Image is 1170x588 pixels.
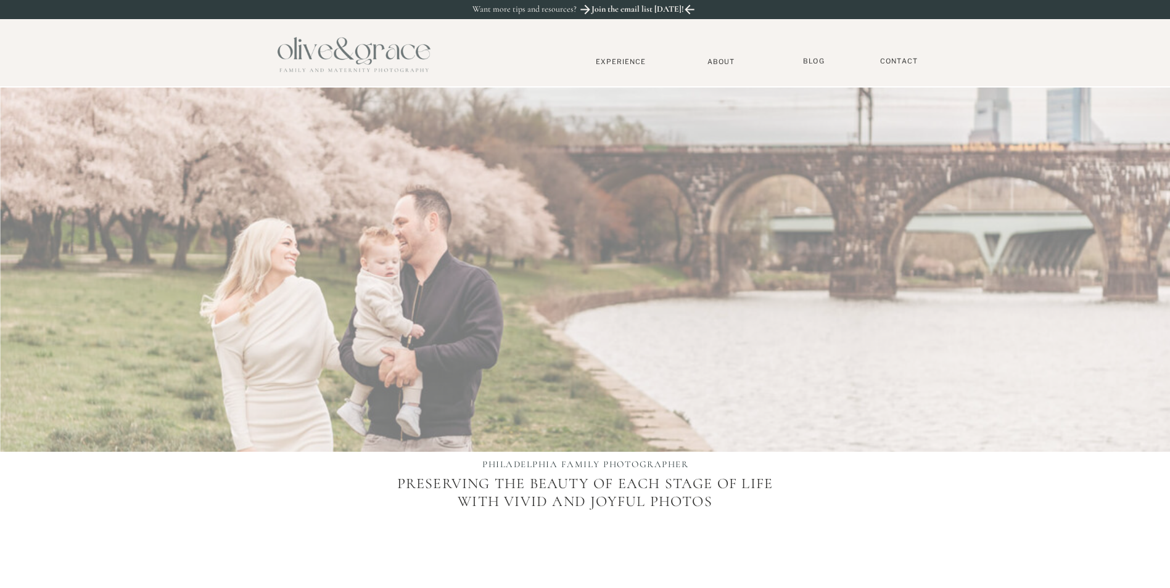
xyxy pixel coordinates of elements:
p: Preserving the beauty of each stage of life with vivid and joyful photos [387,475,783,552]
a: BLOG [799,57,830,66]
a: Contact [875,57,924,66]
a: About [702,57,740,65]
p: Want more tips and resources? [472,4,603,15]
a: Join the email list [DATE]! [590,4,685,18]
a: Experience [580,57,662,66]
h1: PHILADELPHIA FAMILY PHOTOGRAPHER [454,459,717,472]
